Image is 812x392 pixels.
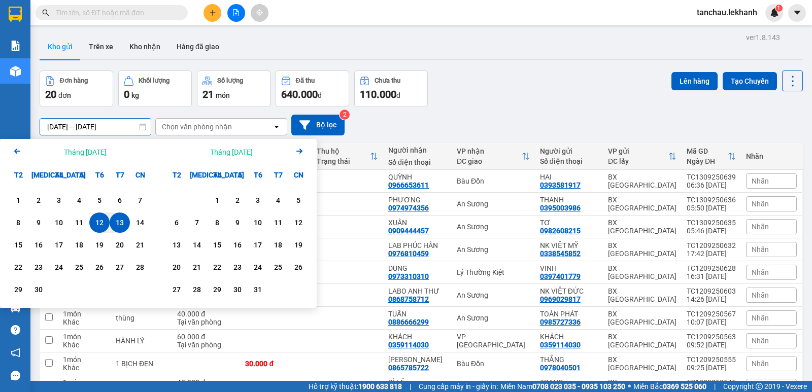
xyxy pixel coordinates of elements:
[28,257,49,277] div: Choose Thứ Ba, tháng 09 23 2025. It's available.
[775,5,783,12] sup: 1
[687,147,728,155] div: Mã GD
[28,235,49,255] div: Choose Thứ Ba, tháng 09 16 2025. It's available.
[540,287,598,295] div: NK VIỆT ĐỨC
[133,239,147,251] div: 21
[608,196,676,212] div: BX [GEOGRAPHIC_DATA]
[251,261,265,273] div: 24
[291,115,345,135] button: Bộ lọc
[746,152,797,160] div: Nhãn
[271,194,285,206] div: 4
[131,91,139,99] span: kg
[49,257,69,277] div: Choose Thứ Tư, tháng 09 24 2025. It's available.
[40,70,113,107] button: Đơn hàng20đơn
[777,5,781,12] span: 1
[752,268,769,276] span: Nhãn
[227,165,248,185] div: T5
[388,227,429,235] div: 0909444457
[687,264,736,272] div: TC1209250628
[113,194,127,206] div: 6
[291,217,306,229] div: 12
[42,9,49,16] span: search
[124,88,129,100] span: 0
[687,272,736,280] div: 16:31 [DATE]
[92,217,107,229] div: 12
[251,4,268,22] button: aim
[28,190,49,210] div: Choose Thứ Ba, tháng 09 2 2025. It's available.
[166,235,187,255] div: Choose Thứ Hai, tháng 10 13 2025. It's available.
[28,212,49,233] div: Choose Thứ Ba, tháng 09 9 2025. It's available.
[232,9,240,16] span: file-add
[281,88,318,100] span: 640.000
[388,333,447,341] div: KHÁCH
[119,9,206,21] div: Bàu Đồn
[227,212,248,233] div: Choose Thứ Năm, tháng 10 9 2025. It's available.
[608,147,668,155] div: VP gửi
[540,196,598,204] div: THANH
[28,279,49,300] div: Choose Thứ Ba, tháng 09 30 2025. It's available.
[256,9,263,16] span: aim
[540,272,581,280] div: 0397401779
[540,181,581,189] div: 0393581917
[388,318,429,326] div: 0886666299
[752,337,769,345] span: Nhãn
[177,333,235,341] div: 60.000 đ
[72,217,86,229] div: 11
[388,219,447,227] div: XUÂN
[248,190,268,210] div: Choose Thứ Sáu, tháng 10 3 2025. It's available.
[388,204,429,212] div: 0974974356
[375,77,400,84] div: Chưa thu
[190,261,204,273] div: 21
[217,77,243,84] div: Số lượng
[49,165,69,185] div: T4
[89,212,110,233] div: Selected start date. Thứ Sáu, tháng 09 12 2025. It's available.
[273,123,281,131] svg: open
[288,190,309,210] div: Choose Chủ Nhật, tháng 10 5 2025. It's available.
[230,217,245,229] div: 9
[540,250,581,258] div: 0338545852
[227,190,248,210] div: Choose Thứ Năm, tháng 10 2 2025. It's available.
[197,70,270,107] button: Số lượng21món
[288,165,309,185] div: CN
[540,241,598,250] div: NK VIỆT MỸ
[119,21,206,33] div: QUỲNH
[64,147,107,157] div: Tháng [DATE]
[8,212,28,233] div: Choose Thứ Hai, tháng 09 8 2025. It's available.
[9,10,24,20] span: Gửi:
[9,33,112,45] div: HAI
[457,291,530,299] div: An Sương
[130,257,150,277] div: Choose Chủ Nhật, tháng 09 28 2025. It's available.
[540,173,598,181] div: HAI
[72,261,86,273] div: 25
[89,190,110,210] div: Choose Thứ Sáu, tháng 09 5 2025. It's available.
[291,194,306,206] div: 5
[56,7,176,18] input: Tìm tên, số ĐT hoặc mã đơn
[540,227,581,235] div: 0982608215
[608,333,676,349] div: BX [GEOGRAPHIC_DATA]
[276,70,349,107] button: Đã thu640.000đ
[457,200,530,208] div: An Sương
[452,143,535,170] th: Toggle SortBy
[177,318,235,326] div: Tại văn phòng
[45,88,56,100] span: 20
[8,66,23,77] span: CR :
[227,4,245,22] button: file-add
[110,235,130,255] div: Choose Thứ Bảy, tháng 09 20 2025. It's available.
[540,147,598,155] div: Người gửi
[354,70,428,107] button: Chưa thu110.000đ
[133,217,147,229] div: 14
[608,310,676,326] div: BX [GEOGRAPHIC_DATA]
[69,212,89,233] div: Choose Thứ Năm, tháng 09 11 2025. It's available.
[457,245,530,254] div: An Sương
[63,333,106,341] div: 1 món
[288,235,309,255] div: Choose Chủ Nhật, tháng 10 19 2025. It's available.
[92,194,107,206] div: 5
[318,91,322,99] span: đ
[687,181,736,189] div: 06:36 [DATE]
[388,272,429,280] div: 0973310310
[69,165,89,185] div: T5
[608,241,676,258] div: BX [GEOGRAPHIC_DATA]
[207,257,227,277] div: Choose Thứ Tư, tháng 10 22 2025. It's available.
[187,257,207,277] div: Choose Thứ Ba, tháng 10 21 2025. It's available.
[210,239,224,251] div: 15
[687,287,736,295] div: TC1209250603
